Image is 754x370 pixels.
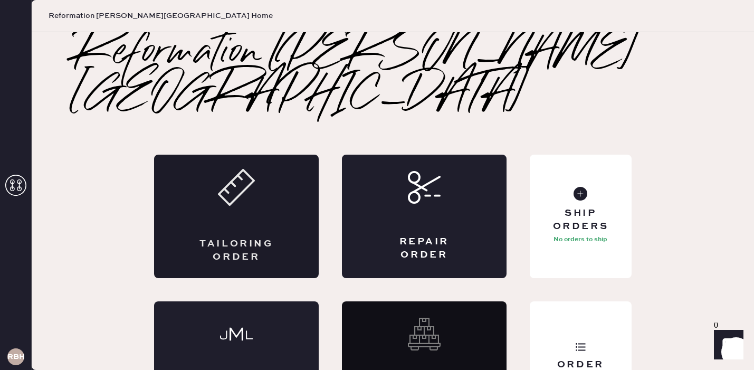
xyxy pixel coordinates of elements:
[704,322,749,368] iframe: Front Chat
[49,11,273,21] span: Reformation [PERSON_NAME][GEOGRAPHIC_DATA] Home
[7,353,24,360] h3: RBHA
[538,207,623,233] div: Ship Orders
[196,238,276,264] div: Tailoring Order
[74,32,712,117] h2: Reformation [PERSON_NAME][GEOGRAPHIC_DATA]
[553,233,607,246] p: No orders to ship
[384,235,464,262] div: Repair Order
